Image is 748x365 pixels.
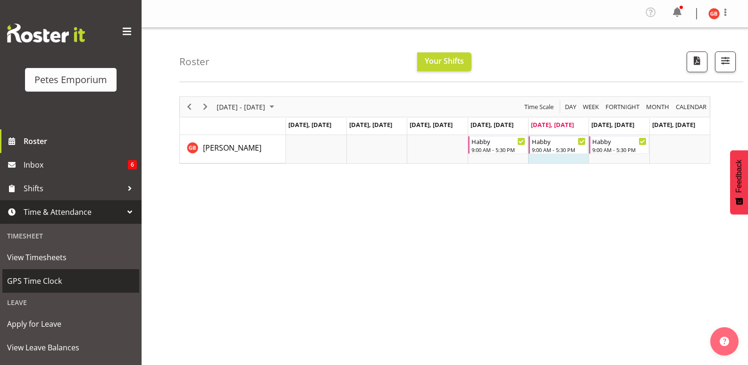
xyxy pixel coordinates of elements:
[24,158,128,172] span: Inbox
[24,134,137,148] span: Roster
[34,73,107,87] div: Petes Emporium
[7,274,134,288] span: GPS Time Clock
[7,317,134,331] span: Apply for Leave
[715,51,736,72] button: Filter Shifts
[128,160,137,170] span: 6
[675,101,707,113] span: calendar
[216,101,266,113] span: [DATE] - [DATE]
[645,101,670,113] span: Month
[471,120,513,129] span: [DATE], [DATE]
[2,226,139,246] div: Timesheet
[2,269,139,293] a: GPS Time Clock
[7,24,85,42] img: Rosterit website logo
[2,312,139,336] a: Apply for Leave
[532,146,586,153] div: 9:00 AM - 5:30 PM
[199,101,212,113] button: Next
[687,51,707,72] button: Download a PDF of the roster according to the set date range.
[181,97,197,117] div: Previous
[563,101,578,113] button: Timeline Day
[581,101,601,113] button: Timeline Week
[24,181,123,195] span: Shifts
[410,120,453,129] span: [DATE], [DATE]
[592,136,646,146] div: Habby
[7,340,134,355] span: View Leave Balances
[2,246,139,269] a: View Timesheets
[589,136,648,154] div: Gillian Byford"s event - Habby Begin From Saturday, August 30, 2025 at 9:00:00 AM GMT+12:00 Ends ...
[180,135,286,163] td: Gillian Byford resource
[203,143,261,153] span: [PERSON_NAME]
[605,101,640,113] span: Fortnight
[523,101,555,113] span: Time Scale
[286,135,710,163] table: Timeline Week of August 29, 2025
[471,136,525,146] div: Habby
[674,101,708,113] button: Month
[288,120,331,129] span: [DATE], [DATE]
[529,136,588,154] div: Gillian Byford"s event - Habby Begin From Friday, August 29, 2025 at 9:00:00 AM GMT+12:00 Ends At...
[708,8,720,19] img: gillian-byford11184.jpg
[183,101,196,113] button: Previous
[735,160,743,193] span: Feedback
[203,142,261,153] a: [PERSON_NAME]
[531,120,574,129] span: [DATE], [DATE]
[592,146,646,153] div: 9:00 AM - 5:30 PM
[349,120,392,129] span: [DATE], [DATE]
[471,146,525,153] div: 9:00 AM - 5:30 PM
[215,101,278,113] button: August 25 - 31, 2025
[720,337,729,346] img: help-xxl-2.png
[179,96,710,164] div: Timeline Week of August 29, 2025
[417,52,471,71] button: Your Shifts
[730,150,748,214] button: Feedback - Show survey
[2,336,139,359] a: View Leave Balances
[24,205,123,219] span: Time & Attendance
[532,136,586,146] div: Habby
[2,293,139,312] div: Leave
[652,120,695,129] span: [DATE], [DATE]
[425,56,464,66] span: Your Shifts
[468,136,528,154] div: Gillian Byford"s event - Habby Begin From Thursday, August 28, 2025 at 9:00:00 AM GMT+12:00 Ends ...
[523,101,555,113] button: Time Scale
[591,120,634,129] span: [DATE], [DATE]
[582,101,600,113] span: Week
[7,250,134,264] span: View Timesheets
[564,101,577,113] span: Day
[645,101,671,113] button: Timeline Month
[604,101,641,113] button: Fortnight
[197,97,213,117] div: Next
[179,56,210,67] h4: Roster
